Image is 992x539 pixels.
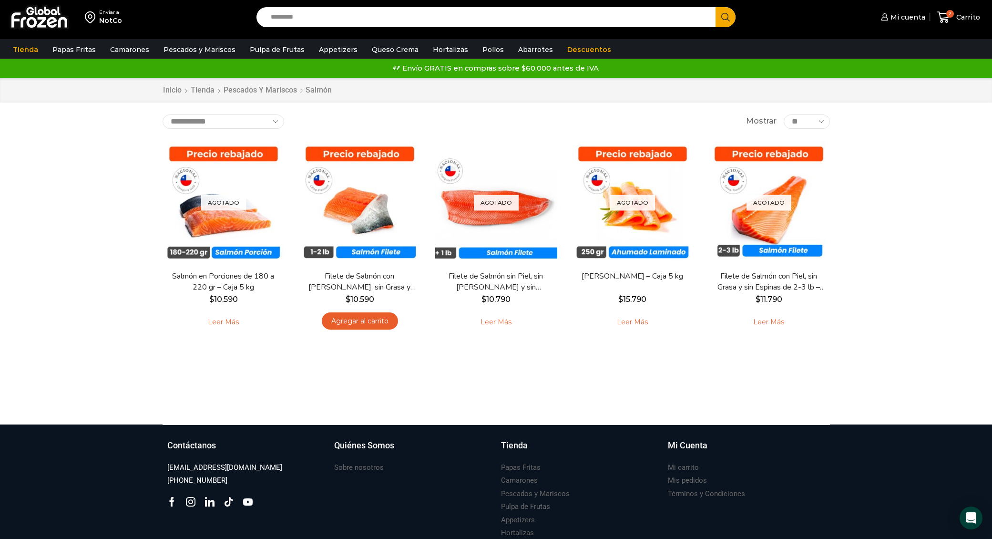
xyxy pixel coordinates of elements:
[346,295,374,304] bdi: 10.590
[167,476,227,486] h3: [PHONE_NUMBER]
[305,271,414,293] a: Filete de Salmón con [PERSON_NAME], sin Grasa y sin Espinas 1-2 lb – Caja 10 Kg
[501,489,570,499] h3: Pescados y Mariscos
[85,9,99,25] img: address-field-icon.svg
[954,12,980,22] span: Carrito
[306,85,332,94] h1: Salmón
[668,476,707,486] h3: Mis pedidos
[577,271,687,282] a: [PERSON_NAME] – Caja 5 kg
[946,10,954,18] span: 2
[747,195,791,210] p: Agotado
[602,312,663,332] a: Leé más sobre “Salmón Ahumado Laminado - Caja 5 kg”
[334,439,491,461] a: Quiénes Somos
[960,507,982,529] div: Open Intercom Messenger
[756,295,782,304] bdi: 11.790
[668,489,745,499] h3: Términos y Condiciones
[105,41,154,59] a: Camarones
[167,463,282,473] h3: [EMAIL_ADDRESS][DOMAIN_NAME]
[738,312,799,332] a: Leé más sobre “Filete de Salmón con Piel, sin Grasa y sin Espinas de 2-3 lb - Premium - Caja 10 kg”
[334,461,384,474] a: Sobre nosotros
[668,474,707,487] a: Mis pedidos
[478,41,509,59] a: Pollos
[99,9,122,16] div: Enviar a
[610,195,655,210] p: Agotado
[714,271,823,293] a: Filete de Salmón con Piel, sin Grasa y sin Espinas de 2-3 lb – Premium – Caja 10 kg
[428,41,473,59] a: Hortalizas
[668,487,745,500] a: Términos y Condiciones
[474,195,519,210] p: Agotado
[168,271,278,293] a: Salmón en Porciones de 180 a 220 gr – Caja 5 kg
[209,295,238,304] bdi: 10.590
[167,474,227,487] a: [PHONE_NUMBER]
[668,461,699,474] a: Mi carrito
[201,195,246,210] p: Agotado
[501,502,550,512] h3: Pulpa de Frutas
[501,439,528,452] h3: Tienda
[716,7,736,27] button: Search button
[48,41,101,59] a: Papas Fritas
[193,312,254,332] a: Leé más sobre “Salmón en Porciones de 180 a 220 gr - Caja 5 kg”
[441,271,551,293] a: Filete de Salmón sin Piel, sin [PERSON_NAME] y sin [PERSON_NAME] – Caja 10 Kg
[501,528,534,538] h3: Hortalizas
[367,41,423,59] a: Queso Crema
[501,487,570,500] a: Pescados y Mariscos
[501,500,550,513] a: Pulpa de Frutas
[8,41,43,59] a: Tienda
[314,41,362,59] a: Appetizers
[167,439,325,461] a: Contáctanos
[668,463,699,473] h3: Mi carrito
[209,295,214,304] span: $
[334,439,394,452] h3: Quiénes Somos
[501,463,541,473] h3: Papas Fritas
[501,515,535,525] h3: Appetizers
[668,439,707,452] h3: Mi Cuenta
[99,16,122,25] div: NotCo
[159,41,240,59] a: Pescados y Mariscos
[167,461,282,474] a: [EMAIL_ADDRESS][DOMAIN_NAME]
[501,474,538,487] a: Camarones
[668,439,825,461] a: Mi Cuenta
[481,295,511,304] bdi: 10.790
[888,12,925,22] span: Mi cuenta
[501,514,535,527] a: Appetizers
[163,85,182,96] a: Inicio
[190,85,215,96] a: Tienda
[346,295,350,304] span: $
[223,85,297,96] a: Pescados y Mariscos
[618,295,646,304] bdi: 15.790
[513,41,558,59] a: Abarrotes
[501,439,658,461] a: Tienda
[163,85,332,96] nav: Breadcrumb
[756,295,760,304] span: $
[167,439,216,452] h3: Contáctanos
[935,6,982,29] a: 2 Carrito
[618,295,623,304] span: $
[466,312,526,332] a: Leé más sobre “Filete de Salmón sin Piel, sin Grasa y sin Espinas – Caja 10 Kg”
[481,295,486,304] span: $
[501,461,541,474] a: Papas Fritas
[322,312,398,330] a: Agregar al carrito: “Filete de Salmón con Piel, sin Grasa y sin Espinas 1-2 lb – Caja 10 Kg”
[163,114,284,129] select: Pedido de la tienda
[746,116,777,127] span: Mostrar
[501,476,538,486] h3: Camarones
[334,463,384,473] h3: Sobre nosotros
[879,8,925,27] a: Mi cuenta
[562,41,616,59] a: Descuentos
[245,41,309,59] a: Pulpa de Frutas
